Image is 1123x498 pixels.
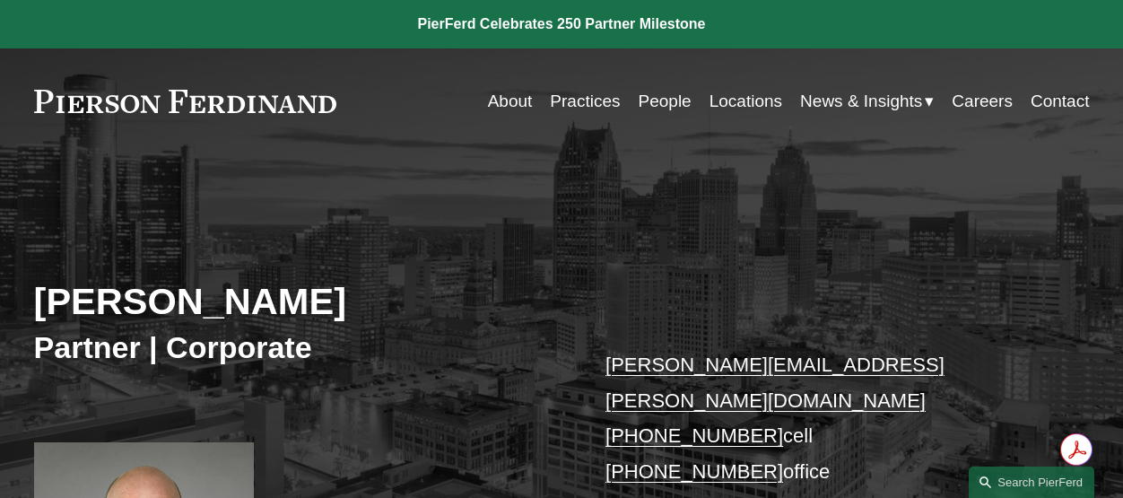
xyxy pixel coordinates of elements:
[605,424,783,447] a: [PHONE_NUMBER]
[34,328,561,366] h3: Partner | Corporate
[605,354,945,412] a: [PERSON_NAME][EMAIL_ADDRESS][PERSON_NAME][DOMAIN_NAME]
[1031,84,1089,118] a: Contact
[709,84,782,118] a: Locations
[488,84,533,118] a: About
[605,460,783,483] a: [PHONE_NUMBER]
[800,84,934,118] a: folder dropdown
[800,86,922,117] span: News & Insights
[969,467,1094,498] a: Search this site
[952,84,1013,118] a: Careers
[639,84,692,118] a: People
[34,279,561,324] h2: [PERSON_NAME]
[550,84,620,118] a: Practices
